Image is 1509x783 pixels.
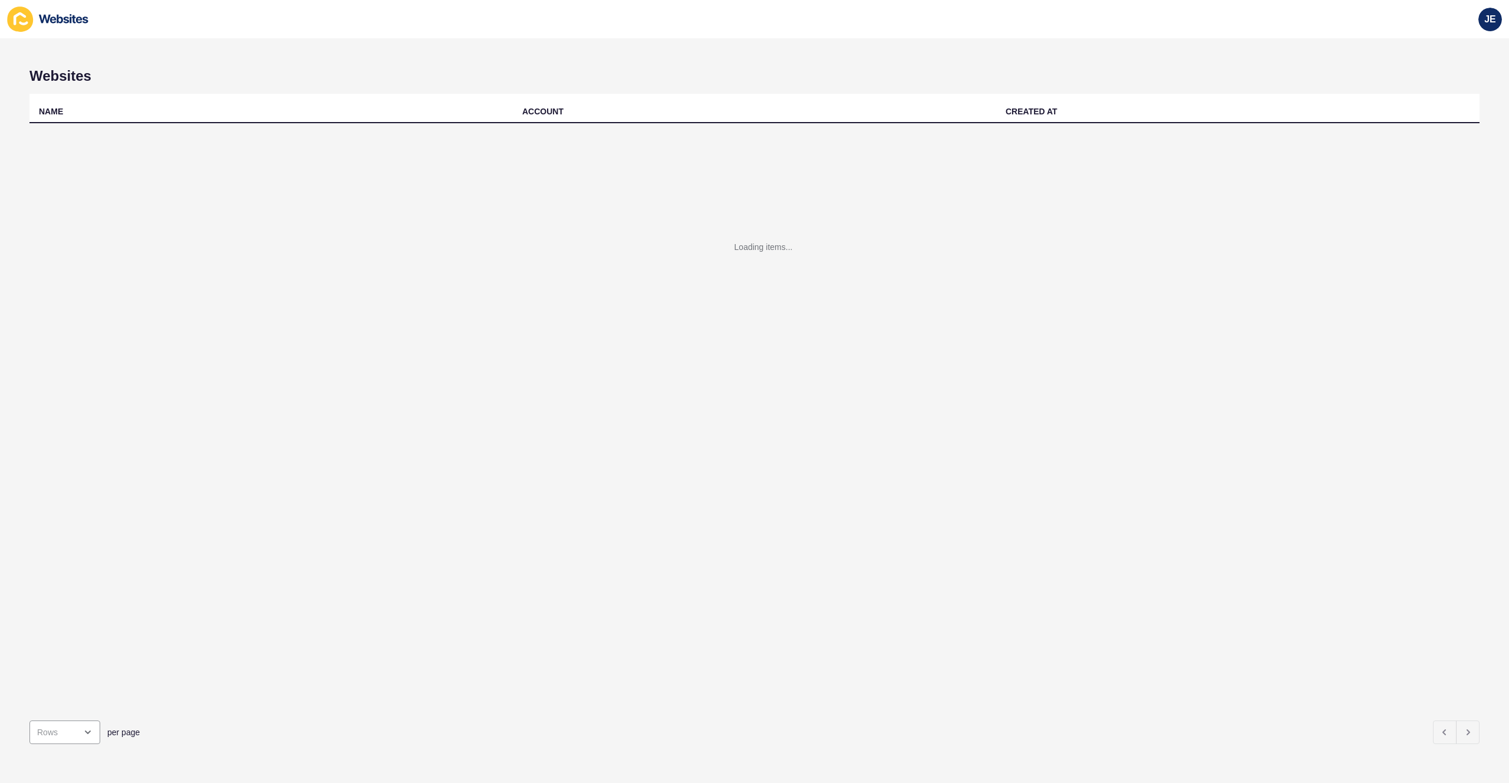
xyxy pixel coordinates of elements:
[1006,106,1057,117] div: CREATED AT
[29,721,100,744] div: open menu
[39,106,63,117] div: NAME
[107,726,140,738] span: per page
[734,241,793,253] div: Loading items...
[1484,14,1496,25] span: JE
[522,106,564,117] div: ACCOUNT
[29,68,1480,84] h1: Websites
